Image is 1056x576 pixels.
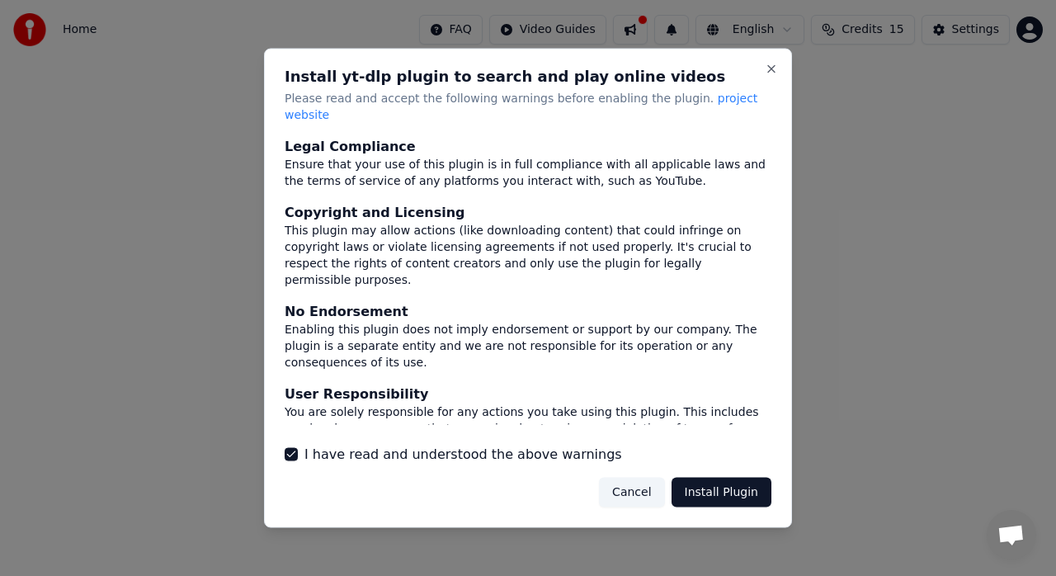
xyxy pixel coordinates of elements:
div: No Endorsement [285,301,771,321]
h2: Install yt-dlp plugin to search and play online videos [285,69,771,84]
div: User Responsibility [285,384,771,404]
div: Legal Compliance [285,136,771,156]
button: Install Plugin [672,477,771,507]
div: Ensure that your use of this plugin is in full compliance with all applicable laws and the terms ... [285,156,771,189]
button: Cancel [599,477,664,507]
div: This plugin may allow actions (like downloading content) that could infringe on copyright laws or... [285,222,771,288]
div: Enabling this plugin does not imply endorsement or support by our company. The plugin is a separa... [285,321,771,371]
div: You are solely responsible for any actions you take using this plugin. This includes any legal co... [285,404,771,453]
p: Please read and accept the following warnings before enabling the plugin. [285,91,771,124]
label: I have read and understood the above warnings [304,444,622,464]
span: project website [285,92,757,121]
div: Copyright and Licensing [285,202,771,222]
